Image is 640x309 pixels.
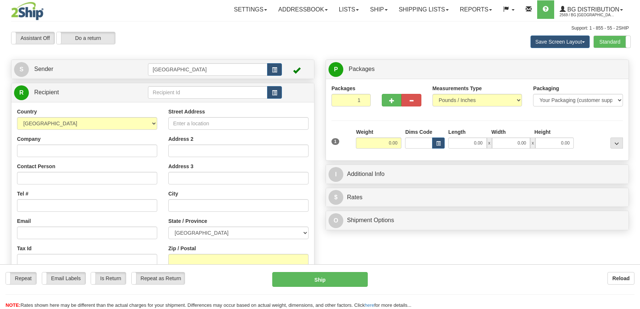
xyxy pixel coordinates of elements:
[168,163,193,170] label: Address 3
[432,85,482,92] label: Measurements Type
[365,302,374,308] a: here
[623,117,639,192] iframe: chat widget
[329,62,343,77] span: P
[530,137,535,149] span: x
[17,217,31,225] label: Email
[612,275,630,281] b: Reload
[610,137,623,149] div: ...
[168,190,178,197] label: City
[535,128,551,136] label: Height
[356,128,373,136] label: Weight
[329,62,626,77] a: P Packages
[329,213,343,228] span: O
[554,0,629,19] a: BG Distribution 2569 / BG [GEOGRAPHIC_DATA] (PRINCIPAL)
[17,163,55,170] label: Contact Person
[132,272,185,284] label: Repeat as Return
[566,6,619,13] span: BG Distribution
[329,190,626,205] a: $Rates
[34,89,59,95] span: Recipient
[6,272,36,284] label: Repeat
[272,272,368,287] button: Ship
[333,0,364,19] a: Lists
[487,137,492,149] span: x
[148,86,267,99] input: Recipient Id
[348,66,374,72] span: Packages
[14,85,29,100] span: R
[491,128,506,136] label: Width
[91,272,125,284] label: Is Return
[168,245,196,252] label: Zip / Postal
[405,128,432,136] label: Dims Code
[17,245,31,252] label: Tax Id
[34,66,53,72] span: Sender
[168,217,207,225] label: State / Province
[331,138,339,145] span: 1
[6,302,20,308] span: NOTE:
[14,62,29,77] span: S
[393,0,454,19] a: Shipping lists
[448,128,466,136] label: Length
[57,32,115,44] label: Do a return
[329,167,343,182] span: I
[594,36,630,48] label: Standard
[42,272,85,284] label: Email Labels
[11,25,629,31] div: Support: 1 - 855 - 55 - 2SHIP
[454,0,498,19] a: Reports
[17,135,41,143] label: Company
[17,190,28,197] label: Tel #
[11,2,44,20] img: logo2569.jpg
[364,0,393,19] a: Ship
[329,167,626,182] a: IAdditional Info
[329,190,343,205] span: $
[228,0,273,19] a: Settings
[168,108,205,115] label: Street Address
[331,85,356,92] label: Packages
[560,11,615,19] span: 2569 / BG [GEOGRAPHIC_DATA] (PRINCIPAL)
[17,108,37,115] label: Country
[607,272,634,285] button: Reload
[533,85,559,92] label: Packaging
[14,62,148,77] a: S Sender
[168,135,193,143] label: Address 2
[14,85,133,100] a: R Recipient
[168,117,309,130] input: Enter a location
[148,63,267,76] input: Sender Id
[273,0,333,19] a: Addressbook
[11,32,54,44] label: Assistant Off
[329,213,626,228] a: OShipment Options
[530,35,590,48] button: Save Screen Layout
